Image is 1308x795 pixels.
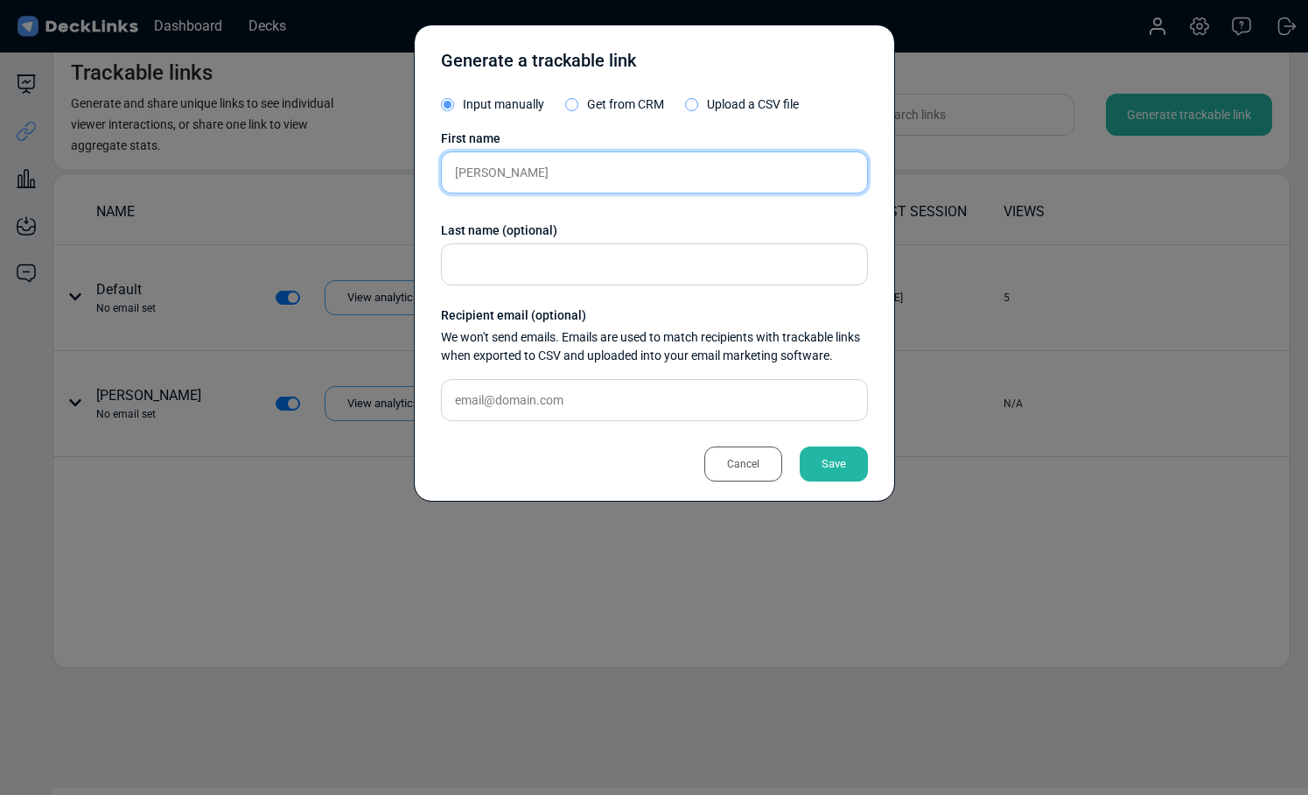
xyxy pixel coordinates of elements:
[800,447,868,482] div: Save
[441,222,868,240] div: Last name (optional)
[441,328,868,365] div: We won't send emails. Emails are used to match recipients with trackable links when exported to C...
[707,97,799,111] span: Upload a CSV file
[587,97,664,111] span: Get from CRM
[441,306,868,325] div: Recipient email (optional)
[441,47,636,82] div: Generate a trackable link
[441,379,868,421] input: email@domain.com
[704,447,782,482] div: Cancel
[463,97,544,111] span: Input manually
[441,130,868,148] div: First name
